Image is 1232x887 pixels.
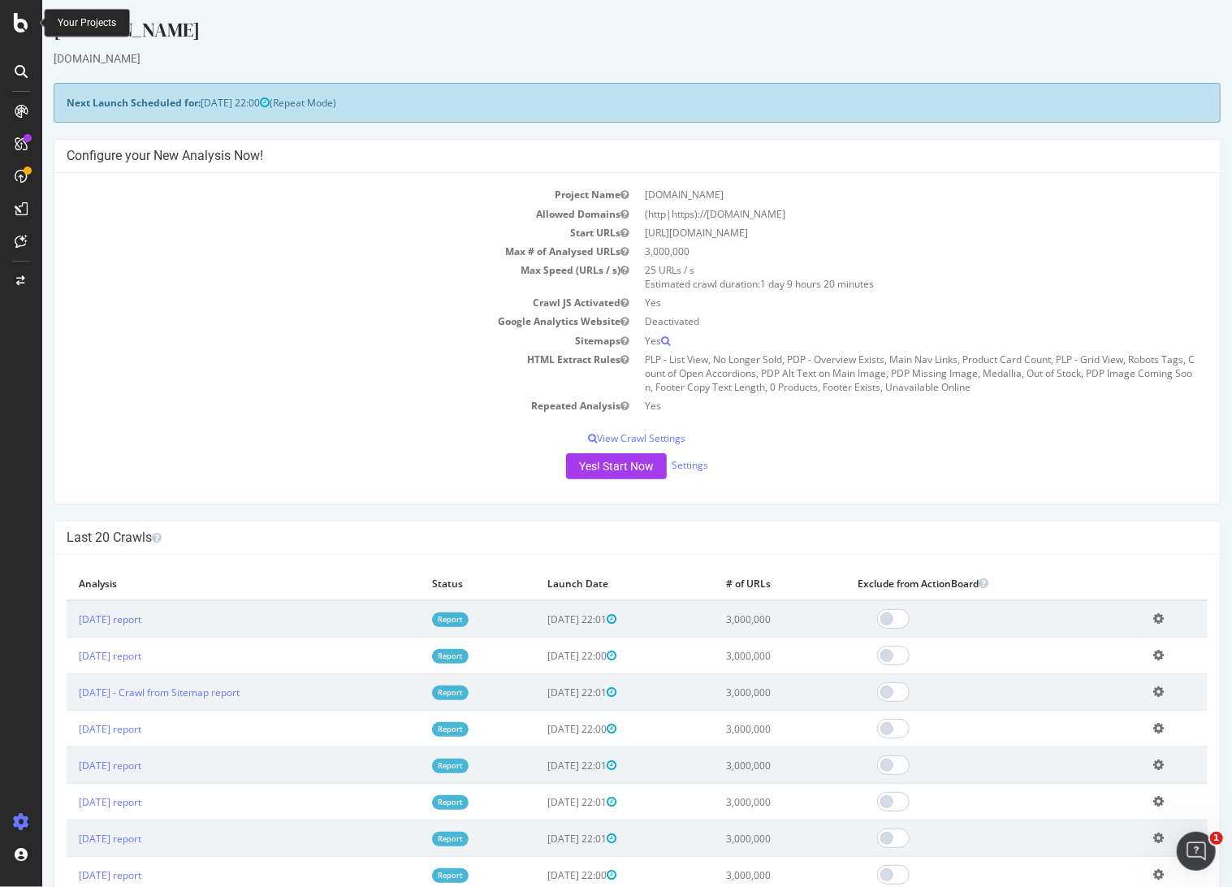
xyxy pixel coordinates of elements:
td: Project Name [24,185,595,204]
span: [DATE] 22:01 [506,759,575,772]
h4: Configure your New Analysis Now! [24,148,1165,164]
a: Settings [629,459,666,473]
th: Analysis [24,567,378,600]
a: Report [390,722,426,736]
td: Yes [595,331,1166,350]
a: [DATE] report [37,759,99,772]
a: [DATE] report [37,868,99,882]
span: [DATE] 22:01 [506,612,575,626]
span: [DATE] 22:00 [506,722,575,736]
iframe: Intercom live chat [1177,832,1216,871]
th: Launch Date [494,567,672,600]
a: Report [390,686,426,699]
td: Repeated Analysis [24,396,595,415]
div: [DOMAIN_NAME] [11,50,1178,67]
a: Report [390,795,426,809]
span: [DATE] 22:01 [506,795,575,809]
td: Google Analytics Website [24,312,595,331]
h4: Last 20 Crawls [24,530,1165,546]
td: Crawl JS Activated [24,293,595,312]
td: Allowed Domains [24,205,595,223]
td: PLP - List View, No Longer Sold, PDP - Overview Exists, Main Nav Links, Product Card Count, PLP -... [595,350,1166,396]
a: Report [390,612,426,626]
td: 25 URLs / s Estimated crawl duration: [595,261,1166,293]
th: Status [378,567,494,600]
div: (Repeat Mode) [11,83,1178,123]
td: (http|https)://[DOMAIN_NAME] [595,205,1166,223]
button: Yes! Start Now [524,453,625,479]
td: 3,000,000 [672,600,803,638]
th: # of URLs [672,567,803,600]
div: Your Projects [58,16,116,30]
td: Sitemaps [24,331,595,350]
span: 1 [1210,832,1223,845]
span: 1 day 9 hours 20 minutes [719,277,832,291]
td: 3,000,000 [672,711,803,747]
a: [DATE] report [37,722,99,736]
a: Report [390,759,426,772]
a: Report [390,868,426,882]
td: [DOMAIN_NAME] [595,185,1166,204]
span: [DATE] 22:00 [506,868,575,882]
td: Max # of Analysed URLs [24,242,595,261]
td: 3,000,000 [672,820,803,857]
a: [DATE] report [37,649,99,663]
a: Report [390,649,426,663]
span: [DATE] 22:00 [506,649,575,663]
div: [DOMAIN_NAME] [11,16,1178,50]
th: Exclude from ActionBoard [803,567,1099,600]
td: 3,000,000 [595,242,1166,261]
a: [DATE] report [37,832,99,846]
td: 3,000,000 [672,674,803,711]
td: 3,000,000 [672,784,803,820]
a: [DATE] - Crawl from Sitemap report [37,686,197,699]
td: Start URLs [24,223,595,242]
p: View Crawl Settings [24,431,1165,445]
td: HTML Extract Rules [24,350,595,396]
td: Yes [595,396,1166,415]
td: 3,000,000 [672,747,803,784]
a: Report [390,832,426,846]
span: [DATE] 22:01 [506,832,575,846]
td: [URL][DOMAIN_NAME] [595,223,1166,242]
span: [DATE] 22:00 [158,96,227,110]
td: Yes [595,293,1166,312]
td: Deactivated [595,312,1166,331]
span: [DATE] 22:01 [506,686,575,699]
strong: Next Launch Scheduled for: [24,96,158,110]
a: [DATE] report [37,612,99,626]
td: Max Speed (URLs / s) [24,261,595,293]
td: 3,000,000 [672,638,803,674]
a: [DATE] report [37,795,99,809]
